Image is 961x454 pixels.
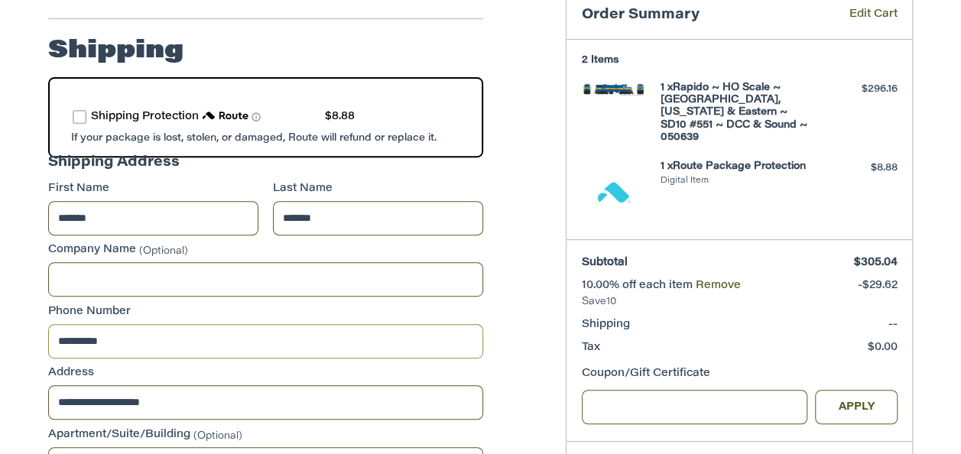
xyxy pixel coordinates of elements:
button: Apply [815,390,898,424]
span: 10.00% off each item [582,281,696,291]
label: Address [48,365,483,381]
h3: Order Summary [582,7,806,24]
h2: Shipping [48,36,183,66]
small: (Optional) [193,430,242,440]
label: Company Name [48,242,483,258]
span: Subtotal [582,258,628,268]
span: If your package is lost, stolen, or damaged, Route will refund or replace it. [71,133,437,143]
div: $8.88 [325,109,355,125]
span: $305.04 [854,258,898,268]
div: $8.88 [818,161,897,176]
h4: 1 x Route Package Protection [661,161,815,173]
li: Digital Item [661,175,815,188]
span: Tax [582,342,600,353]
span: -$29.62 [858,281,898,291]
span: Shipping Protection [91,112,199,122]
label: First Name [48,181,258,197]
label: Phone Number [48,304,483,320]
a: Remove [696,281,741,291]
span: Shipping [582,319,630,330]
label: Apartment/Suite/Building [48,427,483,443]
span: $0.00 [868,342,898,353]
h3: 2 Items [582,54,898,66]
span: Learn more [252,112,261,122]
a: Edit Cart [806,7,898,24]
input: Gift Certificate or Coupon Code [582,390,808,424]
div: route shipping protection selector element [73,102,459,133]
label: Last Name [273,181,483,197]
span: Save10 [582,294,898,310]
small: (Optional) [139,246,188,256]
span: -- [888,319,898,330]
div: Coupon/Gift Certificate [582,366,898,382]
legend: Shipping Address [48,153,180,181]
div: $296.16 [818,82,897,97]
h4: 1 x Rapido ~ HO Scale ~ [GEOGRAPHIC_DATA], [US_STATE] & Eastern ~ SD10 #551 ~ DCC & Sound ~ 050639 [661,82,815,144]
